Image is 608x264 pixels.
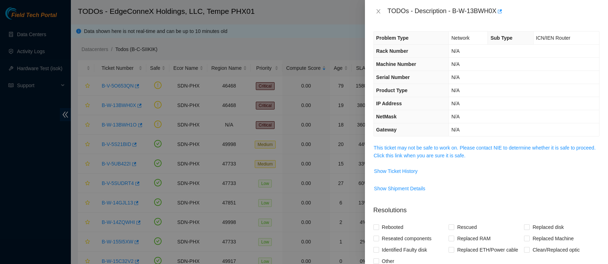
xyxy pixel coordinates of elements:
button: Close [373,8,383,15]
div: TODOs - Description - B-W-13BWH0X [388,6,599,17]
span: Identified Faulty disk [379,244,430,255]
span: N/A [451,101,460,106]
span: Product Type [376,88,407,93]
span: Serial Number [376,74,410,80]
span: Clean/Replaced optic [530,244,582,255]
span: Show Ticket History [374,167,418,175]
span: N/A [451,74,460,80]
button: Show Shipment Details [374,183,426,194]
span: Reseated components [379,233,434,244]
span: Problem Type [376,35,409,41]
span: close [376,9,381,14]
span: N/A [451,114,460,119]
p: Resolutions [373,200,599,215]
button: Show Ticket History [374,165,418,177]
span: Replaced disk [530,221,567,233]
span: Replaced Machine [530,233,576,244]
span: Rack Number [376,48,408,54]
span: IP Address [376,101,402,106]
span: Rebooted [379,221,406,233]
span: Rescued [454,221,479,233]
span: N/A [451,61,460,67]
span: N/A [451,48,460,54]
span: Sub Type [490,35,512,41]
span: N/A [451,88,460,93]
span: Machine Number [376,61,416,67]
span: ICN/IEN Router [536,35,570,41]
span: Gateway [376,127,397,133]
span: NetMask [376,114,397,119]
span: Show Shipment Details [374,185,426,192]
span: Network [451,35,469,41]
span: Replaced RAM [454,233,493,244]
span: N/A [451,127,460,133]
a: This ticket may not be safe to work on. Please contact NIE to determine whether it is safe to pro... [374,145,596,158]
span: Replaced ETH/Power cable [454,244,521,255]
